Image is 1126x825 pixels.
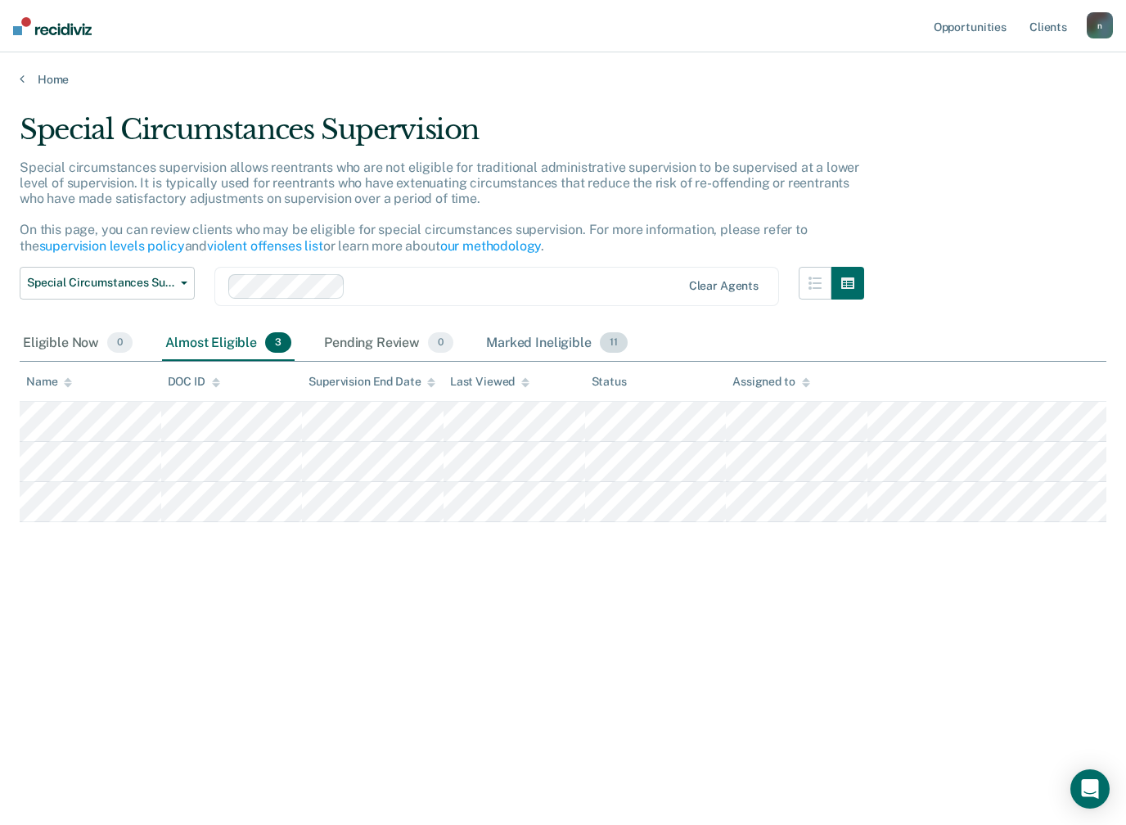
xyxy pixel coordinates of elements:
[20,113,864,160] div: Special Circumstances Supervision
[309,375,435,389] div: Supervision End Date
[1087,12,1113,38] button: n
[20,72,1106,87] a: Home
[13,17,92,35] img: Recidiviz
[1070,769,1110,809] div: Open Intercom Messenger
[20,267,195,300] button: Special Circumstances Supervision
[483,326,630,362] div: Marked Ineligible11
[27,276,174,290] span: Special Circumstances Supervision
[20,160,859,254] p: Special circumstances supervision allows reentrants who are not eligible for traditional administ...
[450,375,529,389] div: Last Viewed
[39,238,185,254] a: supervision levels policy
[600,332,628,354] span: 11
[162,326,295,362] div: Almost Eligible3
[440,238,542,254] a: our methodology
[20,326,136,362] div: Eligible Now0
[207,238,323,254] a: violent offenses list
[168,375,220,389] div: DOC ID
[321,326,457,362] div: Pending Review0
[428,332,453,354] span: 0
[265,332,291,354] span: 3
[26,375,72,389] div: Name
[689,279,759,293] div: Clear agents
[107,332,133,354] span: 0
[732,375,809,389] div: Assigned to
[592,375,627,389] div: Status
